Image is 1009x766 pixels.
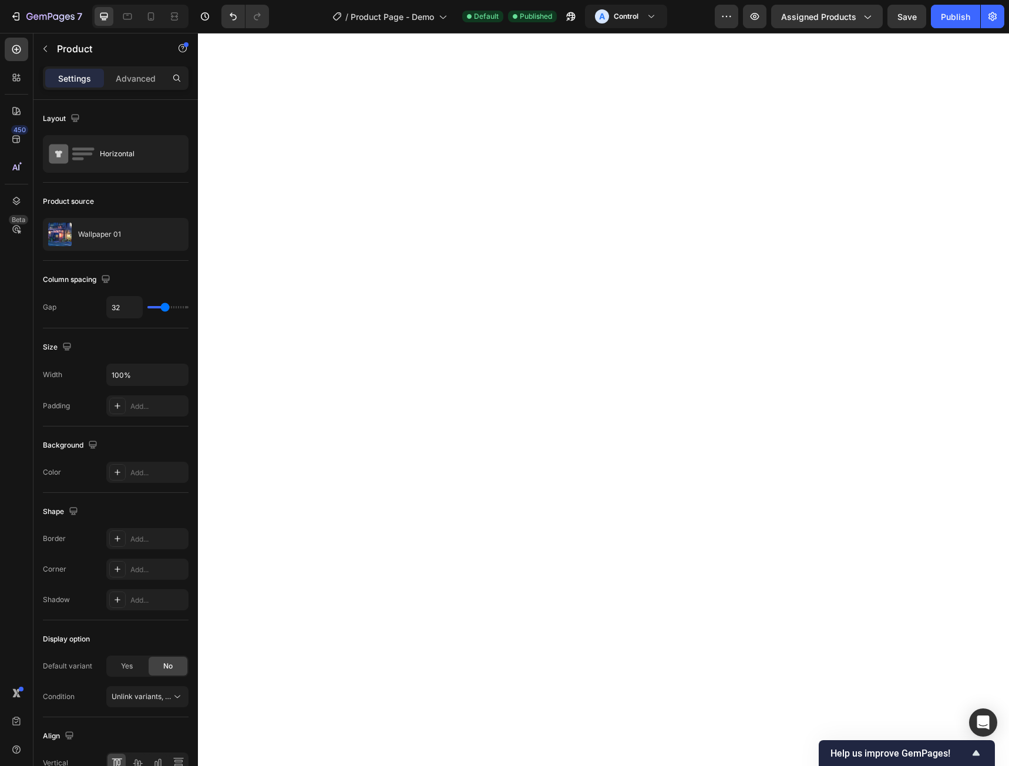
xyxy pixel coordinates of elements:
[43,691,75,702] div: Condition
[43,634,90,644] div: Display option
[599,11,605,22] p: A
[48,223,72,246] img: product feature img
[585,5,667,28] button: AControl
[130,401,186,412] div: Add...
[351,11,434,23] span: Product Page - Demo
[43,728,76,744] div: Align
[130,565,186,575] div: Add...
[830,746,983,760] button: Show survey - Help us improve GemPages!
[106,686,189,707] button: Unlink variants, quantity <br> between same products
[43,369,62,380] div: Width
[116,72,156,85] p: Advanced
[130,468,186,478] div: Add...
[43,401,70,411] div: Padding
[100,140,171,167] div: Horizontal
[43,533,66,544] div: Border
[9,215,28,224] div: Beta
[345,11,348,23] span: /
[941,11,970,23] div: Publish
[58,72,91,85] p: Settings
[57,42,157,56] p: Product
[43,340,74,355] div: Size
[897,12,917,22] span: Save
[931,5,980,28] button: Publish
[78,230,121,238] p: Wallpaper 01
[781,11,856,23] span: Assigned Products
[614,11,638,22] h3: Control
[77,9,82,23] p: 7
[520,11,552,22] span: Published
[969,708,997,737] div: Open Intercom Messenger
[43,438,100,453] div: Background
[163,661,173,671] span: No
[43,594,70,605] div: Shadow
[198,33,1009,766] iframe: Design area
[43,196,94,207] div: Product source
[130,534,186,545] div: Add...
[43,467,61,478] div: Color
[5,5,88,28] button: 7
[43,661,92,671] div: Default variant
[43,272,113,288] div: Column spacing
[11,125,28,135] div: 450
[43,504,80,520] div: Shape
[221,5,269,28] div: Undo/Redo
[112,692,292,701] span: Unlink variants, quantity <br> between same products
[474,11,499,22] span: Default
[43,302,56,313] div: Gap
[830,748,969,759] span: Help us improve GemPages!
[107,297,142,318] input: Auto
[771,5,883,28] button: Assigned Products
[43,564,66,574] div: Corner
[107,364,188,385] input: Auto
[121,661,133,671] span: Yes
[887,5,926,28] button: Save
[130,595,186,606] div: Add...
[43,111,82,127] div: Layout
